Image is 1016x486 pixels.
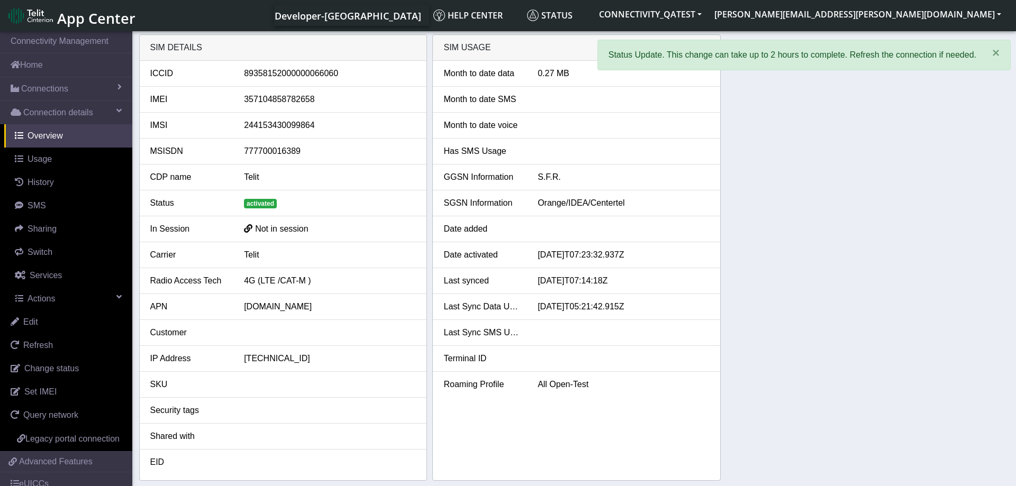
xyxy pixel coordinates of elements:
span: Actions [28,294,55,303]
span: Services [30,271,62,280]
span: Help center [433,10,503,21]
div: In Session [142,223,237,235]
button: [PERSON_NAME][EMAIL_ADDRESS][PERSON_NAME][DOMAIN_NAME] [708,5,1008,24]
div: Telit [236,249,424,261]
div: S.F.R. [530,171,718,184]
div: SIM details [140,35,427,61]
div: CDP name [142,171,237,184]
div: 89358152000000066060 [236,67,424,80]
div: 357104858782658 [236,93,424,106]
div: Date activated [436,249,530,261]
div: IMSI [142,119,237,132]
div: GGSN Information [436,171,530,184]
a: History [4,171,132,194]
span: Not in session [255,224,309,233]
div: APN [142,300,237,313]
a: Actions [4,287,132,310]
div: EID [142,456,237,469]
a: Help center [429,5,523,26]
span: Query network [23,410,78,419]
div: Date added [436,223,530,235]
img: logo-telit-cinterion-gw-new.png [8,7,53,24]
span: Overview [28,131,63,140]
a: Overview [4,124,132,148]
div: Status [142,197,237,209]
div: [TECHNICAL_ID] [236,352,424,365]
div: Orange/IDEA/Centertel [530,197,718,209]
a: Status [523,5,593,26]
img: knowledge.svg [433,10,445,21]
span: Edit [23,317,38,326]
span: Connection details [23,106,93,119]
div: IMEI [142,93,237,106]
p: Status Update. This change can take up to 2 hours to complete. Refresh the connection if needed. [609,49,976,61]
div: Customer [142,326,237,339]
div: 4G (LTE /CAT-M ) [236,274,424,287]
span: Legacy portal connection [25,434,120,443]
img: status.svg [527,10,539,21]
a: Your current platform instance [274,5,421,26]
div: 244153430099864 [236,119,424,132]
div: [DOMAIN_NAME] [236,300,424,313]
a: Switch [4,241,132,264]
button: Close [982,40,1010,66]
div: Last Sync SMS Usage [436,326,530,339]
div: 0.27 MB [530,67,718,80]
div: Has SMS Usage [436,145,530,158]
div: Month to date data [436,67,530,80]
div: IP Address [142,352,237,365]
div: Last Sync Data Usage [436,300,530,313]
div: Carrier [142,249,237,261]
span: Advanced Features [19,455,93,468]
span: App Center [57,8,135,28]
span: Set IMEI [24,387,57,396]
span: History [28,178,54,187]
span: SMS [28,201,46,210]
div: SKU [142,378,237,391]
div: All Open-Test [530,378,718,391]
div: [DATE]T05:21:42.915Z [530,300,718,313]
div: [DATE]T07:23:32.937Z [530,249,718,261]
div: Radio Access Tech [142,274,237,287]
span: activated [244,199,277,208]
div: Last synced [436,274,530,287]
a: Usage [4,148,132,171]
span: Connections [21,82,68,95]
a: Services [4,264,132,287]
span: Status [527,10,573,21]
div: Telit [236,171,424,184]
span: Developer-[GEOGRAPHIC_DATA] [275,10,421,22]
div: SGSN Information [436,197,530,209]
a: App Center [8,4,134,27]
div: Month to date SMS [436,93,530,106]
div: Terminal ID [436,352,530,365]
a: Sharing [4,217,132,241]
div: Shared with [142,430,237,443]
div: Roaming Profile [436,378,530,391]
div: MSISDN [142,145,237,158]
button: CONNECTIVITY_QATEST [593,5,708,24]
div: 777700016389 [236,145,424,158]
span: Sharing [28,224,57,233]
span: Change status [24,364,79,373]
div: [DATE]T07:14:18Z [530,274,718,287]
div: Month to date voice [436,119,530,132]
span: × [992,45,1000,60]
span: Switch [28,247,52,256]
a: SMS [4,194,132,217]
div: SIM Usage [433,35,720,61]
div: ICCID [142,67,237,80]
span: Usage [28,154,52,163]
div: Security tags [142,404,237,417]
span: Refresh [23,341,53,350]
